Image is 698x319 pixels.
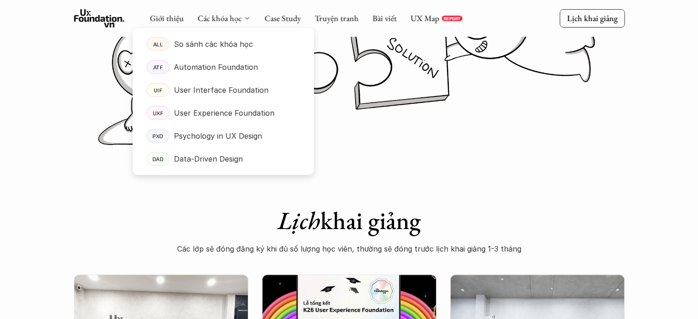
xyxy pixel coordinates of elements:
p: Lịch khai giảng [567,13,617,23]
a: PXDPsychology in UX Design [133,124,314,147]
p: ATF [153,64,162,70]
a: Các khóa học [197,13,241,23]
a: Lịch khai giảng [559,9,625,27]
p: UXF [152,110,163,116]
p: PXD [152,133,163,139]
p: So sánh các khóa học [174,37,253,51]
p: Data-Driven Design [174,152,243,166]
a: ALLSo sánh các khóa học [133,33,314,56]
a: UXFUser Experience Foundation [133,101,314,124]
p: DAD [152,156,163,162]
p: Automation Foundation [174,60,258,74]
a: Giới thiệu [150,13,184,23]
a: Truyện tranh [314,13,358,23]
a: UIFUser Interface Foundation [133,78,314,101]
a: Case Study [264,13,301,23]
h1: khai giảng [166,206,533,235]
p: ALL [153,41,162,47]
a: Bài viết [372,13,396,23]
em: Lịch [278,204,320,236]
p: UIF [153,87,162,93]
a: REPORT [441,16,462,21]
a: DADData-Driven Design [133,147,314,170]
a: ATFAutomation Foundation [133,56,314,78]
p: Các lớp sẽ đóng đăng ký khi đủ số lượng học viên, thường sẽ đóng trước lịch khai giảng 1-3 tháng [166,242,533,256]
p: REPORT [443,16,460,21]
a: UX Map [410,13,439,23]
p: Psychology in UX Design [174,129,262,143]
p: User Experience Foundation [174,106,274,120]
p: User Interface Foundation [174,83,268,97]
